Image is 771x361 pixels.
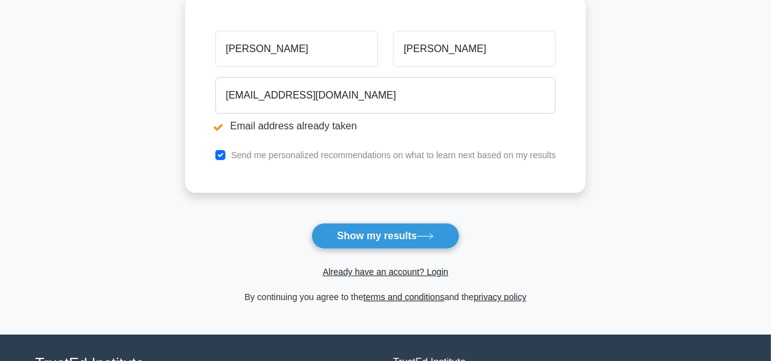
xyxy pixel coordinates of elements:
[323,267,448,277] a: Already have an account? Login
[474,292,527,302] a: privacy policy
[215,119,556,134] li: Email address already taken
[231,150,556,160] label: Send me personalized recommendations on what to learn next based on my results
[393,31,556,67] input: Last name
[215,31,378,67] input: First name
[311,223,460,249] button: Show my results
[178,289,594,304] div: By continuing you agree to the and the
[215,77,556,114] input: Email
[364,292,445,302] a: terms and conditions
